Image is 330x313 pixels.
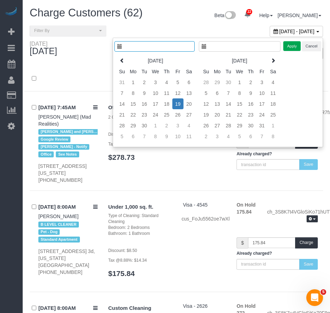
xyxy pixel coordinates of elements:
[268,120,279,131] td: 1
[306,289,323,306] iframe: Intercom live chat
[245,77,256,88] td: 2
[223,77,234,88] td: 30
[183,303,208,309] span: Visa - 2626
[256,98,268,109] td: 17
[268,109,279,120] td: 25
[268,77,279,88] td: 4
[128,131,139,142] td: 6
[34,28,97,34] span: Filter By
[245,88,256,98] td: 9
[38,127,98,159] div: Tags
[234,131,245,142] td: 5
[278,13,321,18] a: [PERSON_NAME]
[245,66,256,77] th: Th
[182,215,226,222] div: cus_FoJu5562oe7wXl
[150,98,161,109] td: 17
[268,98,279,109] td: 18
[38,136,70,142] span: Google Review
[183,202,208,208] span: Visa - 4545
[38,222,79,227] span: B LEVEL CLEANER
[183,131,195,142] td: 11
[108,305,171,311] h4: Custom Cleaning
[268,66,279,77] th: Sa
[172,88,183,98] td: 12
[237,303,255,309] strong: On Hold
[256,88,268,98] td: 10
[268,88,279,98] td: 11
[172,120,183,131] td: 3
[38,114,91,127] a: [PERSON_NAME] (Mad Realities)
[108,204,171,210] h4: Under 1,000 sq. ft.
[161,77,172,88] td: 4
[234,77,245,88] td: 1
[223,66,234,77] th: Tu
[150,88,161,98] td: 10
[256,66,268,77] th: Fr
[212,66,223,77] th: Mo
[38,305,98,311] h4: [DATE] 8:00AM
[256,109,268,120] td: 24
[108,248,137,253] small: Discount: $8.50
[183,120,195,131] td: 4
[245,131,256,142] td: 6
[256,120,268,131] td: 31
[212,120,223,131] td: 27
[161,98,172,109] td: 18
[128,98,139,109] td: 15
[139,98,150,109] td: 16
[117,120,128,131] td: 28
[234,120,245,131] td: 29
[245,98,256,109] td: 16
[234,98,245,109] td: 15
[108,269,135,277] a: $175.84
[128,77,139,88] td: 1
[38,214,78,219] a: [PERSON_NAME]
[4,7,18,17] img: Automaid Logo
[268,131,279,142] td: 8
[256,131,268,142] td: 7
[38,248,98,276] div: [STREET_ADDRESS] 3d, [US_STATE][GEOGRAPHIC_DATA] [PHONE_NUMBER]
[38,237,80,242] span: Standard Apartment
[201,120,212,131] td: 26
[108,142,147,147] small: Tax @8.88%: $22.73
[172,131,183,142] td: 10
[321,289,326,295] span: 5
[259,13,273,18] a: Help
[128,120,139,131] td: 29
[108,231,171,237] div: Bathroom: 1 Bathroom
[38,204,98,210] h4: [DATE] 8:00AM
[172,66,183,77] th: Fr
[108,115,147,120] small: 2 Cleaners x 2 Hours
[283,41,301,51] button: Apply
[150,120,161,131] td: 1
[201,109,212,120] td: 19
[237,209,252,215] strong: 175.84
[215,13,236,18] a: Beta
[246,9,252,15] span: 22
[108,132,139,137] small: Discount: $64.00
[234,66,245,77] th: We
[108,258,147,263] small: Tax @8.88%: $14.34
[38,220,98,244] div: Tags
[38,105,98,111] h4: [DATE] 7:45AM
[117,77,128,88] td: 31
[30,25,106,36] button: Filter By
[161,109,172,120] td: 25
[108,213,171,225] div: Type of Cleaning: Standard Cleaning
[212,77,223,88] td: 29
[256,77,268,88] td: 3
[117,98,128,109] td: 14
[117,131,128,142] td: 5
[38,129,101,135] span: [PERSON_NAME] and [PERSON_NAME] Preferred
[223,98,234,109] td: 14
[201,77,212,88] td: 28
[245,120,256,131] td: 30
[161,131,172,142] td: 9
[295,237,318,248] button: Charge
[212,131,223,142] td: 3
[237,259,299,270] input: transaction id
[161,66,172,77] th: Th
[172,109,183,120] td: 26
[237,251,318,256] h5: Already charged?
